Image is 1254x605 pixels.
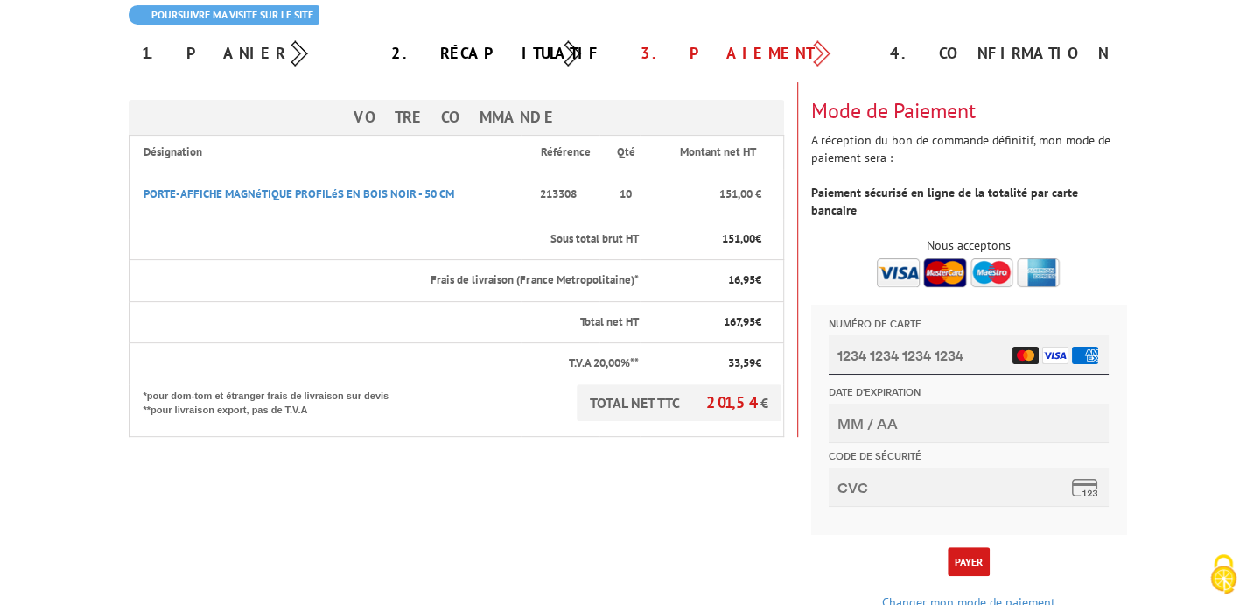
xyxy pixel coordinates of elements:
[129,219,640,260] th: Sous total brut HT
[728,355,755,370] span: 33,59
[948,547,990,576] button: Payer
[144,355,639,372] p: T.V.A 20,00%**
[18,83,298,95] label: Date d'expiration
[654,272,760,289] p: €
[811,236,1126,254] div: Nous acceptons
[724,314,755,329] span: 167,95
[706,392,760,412] span: 201,54
[18,31,298,70] input: 1234 1234 1234 1234
[144,144,519,161] p: Désignation
[535,144,598,161] p: Référence
[722,231,755,246] span: 151,00
[654,231,760,248] p: €
[811,185,1078,218] strong: Paiement sécurisé en ligne de la totalité par carte bancaire
[18,163,298,202] input: CVC
[654,186,760,203] p: 151,00 €
[129,100,784,135] h3: Votre Commande
[129,301,640,343] th: Total net HT
[613,186,639,203] p: 10
[535,178,598,212] p: 213308
[654,355,760,372] p: €
[1193,545,1254,605] button: Cookies (fenêtre modale)
[18,99,298,138] input: MM / AA
[129,260,640,302] th: Frais de livraison (France Metropolitaine)*
[877,258,1060,287] img: accepted.png
[654,144,781,161] p: Montant net HT
[728,272,755,287] span: 16,95
[391,43,601,63] a: 2. Récapitulatif
[613,144,639,161] p: Qté
[577,384,781,421] p: TOTAL NET TTC €
[129,5,319,25] a: Poursuivre ma visite sur le site
[129,38,378,69] div: 1. Panier
[144,384,406,417] p: *pour dom-tom et étranger frais de livraison sur devis **pour livraison export, pas de T.V.A
[811,100,1126,123] h3: Mode de Paiement
[877,38,1126,69] div: 4. Confirmation
[1201,552,1245,596] img: Cookies (fenêtre modale)
[144,186,454,201] a: PORTE-AFFICHE MAGNéTIQUE PROFILéS EN BOIS NOIR - 50 CM
[654,314,760,331] p: €
[18,147,298,159] label: Code de sécurité
[627,38,877,69] div: 3. Paiement
[18,15,298,27] label: Numéro de carte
